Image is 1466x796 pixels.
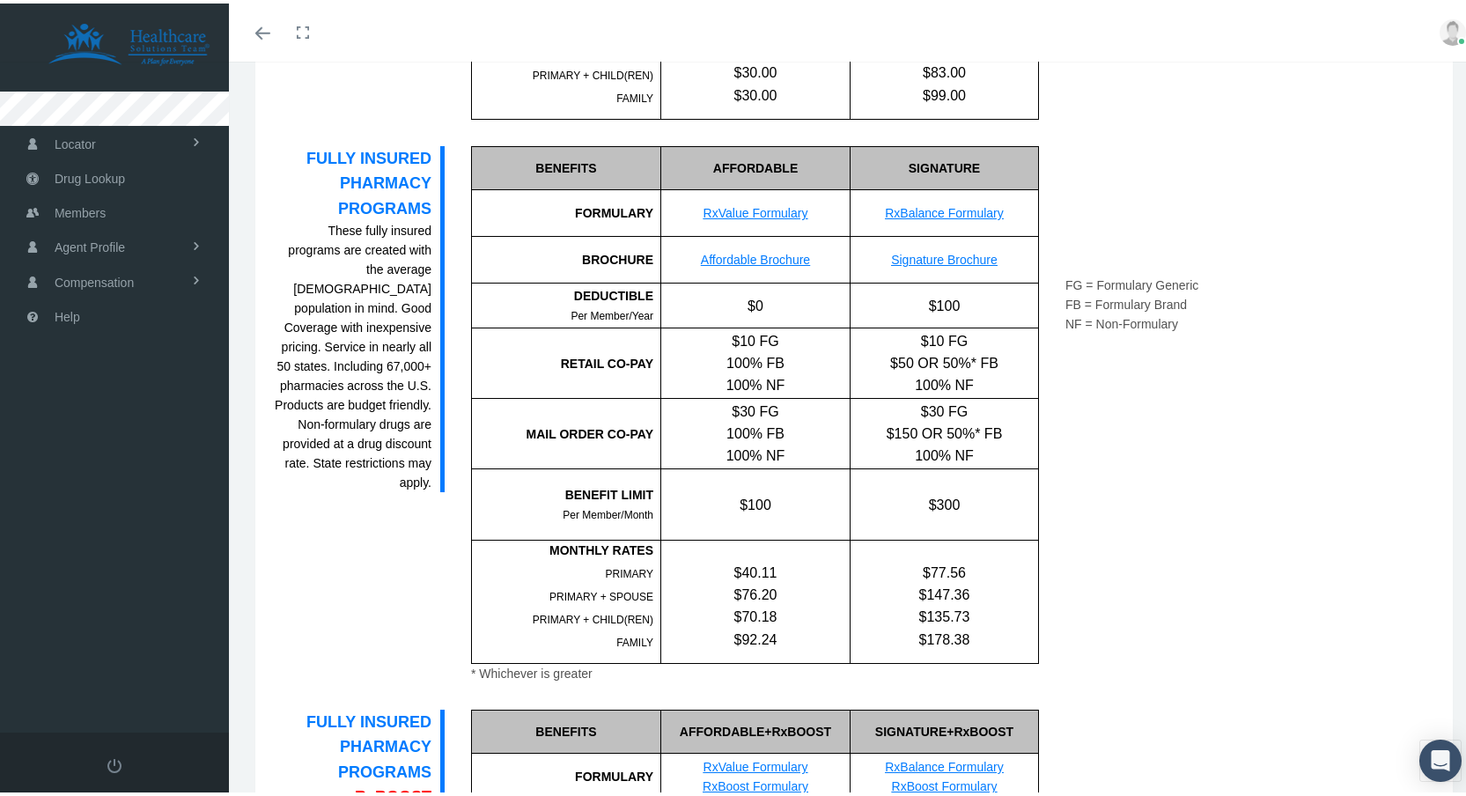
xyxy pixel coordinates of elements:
div: $50 OR 50%* FB [851,349,1038,371]
a: Affordable Brochure [701,249,810,263]
div: $150 OR 50%* FB [851,419,1038,441]
div: BENEFITS [471,143,660,187]
div: $100 [660,466,850,536]
div: BROCHURE [471,233,660,280]
div: $100 [850,280,1038,324]
div: 100% FB [661,349,850,371]
div: DEDUCTIBLE [472,283,653,302]
span: Help [55,297,80,330]
div: $76.20 [661,580,850,602]
img: user-placeholder.jpg [1440,16,1466,42]
span: FB = Formulary Brand [1065,294,1187,308]
div: BENEFITS [471,706,660,750]
div: $178.38 [851,625,1038,647]
div: These fully insured programs are created with the average [DEMOGRAPHIC_DATA] population in mind. ... [273,217,431,489]
span: Compensation [55,262,134,296]
img: HEALTHCARE SOLUTIONS TEAM, LLC [23,19,234,63]
div: $40.11 [661,558,850,580]
div: $99.00 [851,81,1038,103]
div: $30.00 [661,58,850,80]
div: $30 FG [851,397,1038,419]
div: RETAIL CO-PAY [472,350,653,370]
div: MAIL ORDER CO-PAY [472,421,653,440]
div: $147.36 [851,580,1038,602]
span: FAMILY [616,633,653,645]
div: $135.73 [851,602,1038,624]
div: $10 FG [851,327,1038,349]
span: Members [55,193,106,226]
div: $10 FG [661,327,850,349]
span: Locator [55,124,96,158]
div: 100% NF [661,371,850,393]
div: SIGNATURE+RxBOOST [850,706,1038,750]
div: FULLY INSURED PHARMACY PROGRAMS [273,143,431,217]
span: Agent Profile [55,227,125,261]
span: Drug Lookup [55,158,125,192]
div: $30.00 [661,81,850,103]
a: RxBalance Formulary [885,203,1004,217]
a: RxBoost Formulary [892,776,998,790]
div: $300 [850,466,1038,536]
a: RxBalance Formulary [885,756,1004,770]
div: SIGNATURE [850,143,1038,187]
a: RxBoost Formulary [703,776,808,790]
a: Signature Brochure [891,249,998,263]
div: AFFORDABLE [660,143,850,187]
div: 100% NF [661,441,850,463]
div: 100% NF [851,371,1038,393]
div: $70.18 [661,602,850,624]
div: * Whichever is greater [471,660,1039,680]
div: Open Intercom Messenger [1419,736,1462,778]
span: PRIMARY + SPOUSE [549,587,653,600]
div: $92.24 [661,625,850,647]
div: $83.00 [851,58,1038,80]
span: NF = Non-Formulary [1065,313,1178,328]
div: BENEFIT LIMIT [472,482,653,501]
span: FG = Formulary Generic [1065,275,1198,289]
div: 100% FB [661,419,850,441]
div: AFFORDABLE+RxBOOST [660,706,850,750]
div: FORMULARY [471,187,660,233]
a: RxValue Formulary [704,756,808,770]
span: Per Member/Month [563,505,653,518]
a: RxValue Formulary [704,203,808,217]
span: FAMILY [616,89,653,101]
span: PRIMARY [606,564,653,577]
span: PRIMARY + CHILD(REN) [533,610,653,623]
div: $30 FG [661,397,850,419]
div: $0 [660,280,850,324]
span: PRIMARY + CHILD(REN) [533,66,653,78]
div: $77.56 [851,558,1038,580]
div: 100% NF [851,441,1038,463]
span: Per Member/Year [571,306,653,319]
div: MONTHLY RATES [472,537,653,556]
